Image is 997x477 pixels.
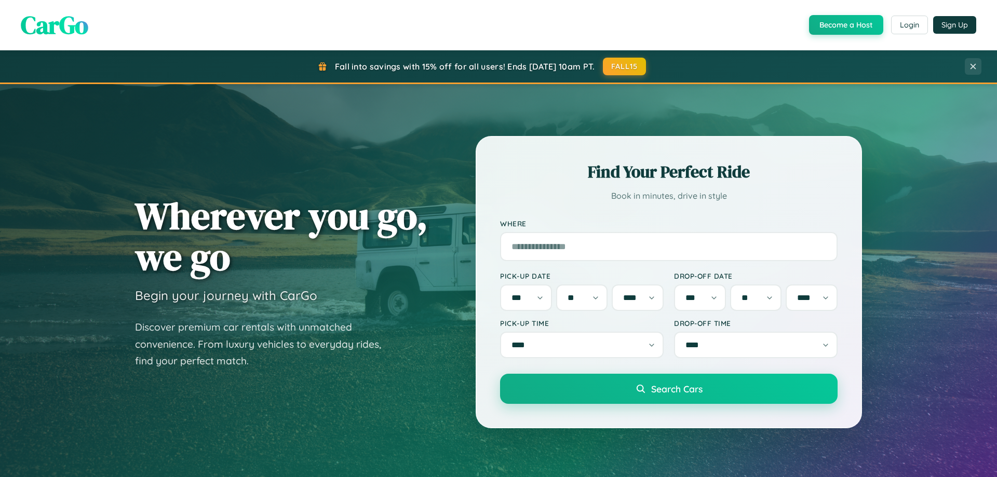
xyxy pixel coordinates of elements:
h1: Wherever you go, we go [135,195,428,277]
label: Where [500,219,838,228]
p: Book in minutes, drive in style [500,188,838,203]
label: Drop-off Time [674,319,838,328]
button: Become a Host [809,15,883,35]
span: Search Cars [651,383,703,394]
label: Pick-up Time [500,319,664,328]
span: Fall into savings with 15% off for all users! Ends [DATE] 10am PT. [335,61,595,72]
button: Sign Up [933,16,976,34]
label: Pick-up Date [500,271,664,280]
h2: Find Your Perfect Ride [500,160,838,183]
span: CarGo [21,8,88,42]
button: FALL15 [603,58,646,75]
p: Discover premium car rentals with unmatched convenience. From luxury vehicles to everyday rides, ... [135,319,395,370]
label: Drop-off Date [674,271,838,280]
button: Search Cars [500,374,838,404]
button: Login [891,16,928,34]
h3: Begin your journey with CarGo [135,288,317,303]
